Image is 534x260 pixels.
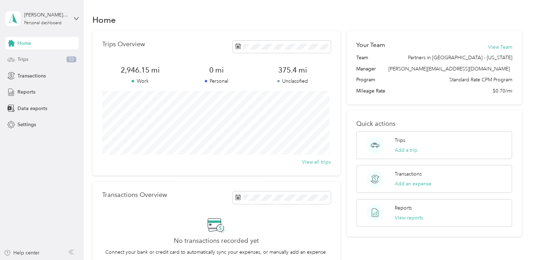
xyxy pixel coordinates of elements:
[4,249,40,256] button: Help center
[17,72,46,80] span: Transactions
[254,65,331,75] span: 375.4 mi
[17,121,36,128] span: Settings
[178,77,254,85] p: Personal
[105,248,327,256] p: Connect your bank or credit card to automatically sync your expenses, or manually add an expense.
[395,214,423,221] button: View reports
[356,41,385,49] h2: Your Team
[17,56,28,63] span: Trips
[356,120,512,128] p: Quick actions
[24,11,68,19] div: [PERSON_NAME][EMAIL_ADDRESS][DOMAIN_NAME]
[302,158,331,166] button: View all trips
[66,56,76,63] span: 53
[102,191,167,199] p: Transactions Overview
[395,170,422,178] p: Transactions
[356,65,376,73] span: Manager
[24,21,62,25] div: Personal dashboard
[17,88,35,96] span: Reports
[17,105,47,112] span: Data exports
[102,65,178,75] span: 2,946.15 mi
[254,77,331,85] p: Unclassified
[356,87,385,95] span: Mileage Rate
[102,77,178,85] p: Work
[488,43,512,51] button: View Team
[388,66,510,72] span: [PERSON_NAME][EMAIL_ADDRESS][DOMAIN_NAME]
[395,180,431,187] button: Add an expense
[495,221,534,260] iframe: Everlance-gr Chat Button Frame
[395,137,405,144] p: Trips
[492,87,512,95] span: $0.70/mi
[92,16,116,23] h1: Home
[408,54,512,61] span: Partners in [GEOGRAPHIC_DATA] - [US_STATE]
[449,76,512,83] span: Standard Rate CPM Program
[17,40,31,47] span: Home
[174,237,259,245] h2: No transactions recorded yet
[356,76,375,83] span: Program
[395,204,412,212] p: Reports
[102,41,145,48] p: Trips Overview
[178,65,254,75] span: 0 mi
[395,146,417,154] button: Add a trip
[356,54,368,61] span: Team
